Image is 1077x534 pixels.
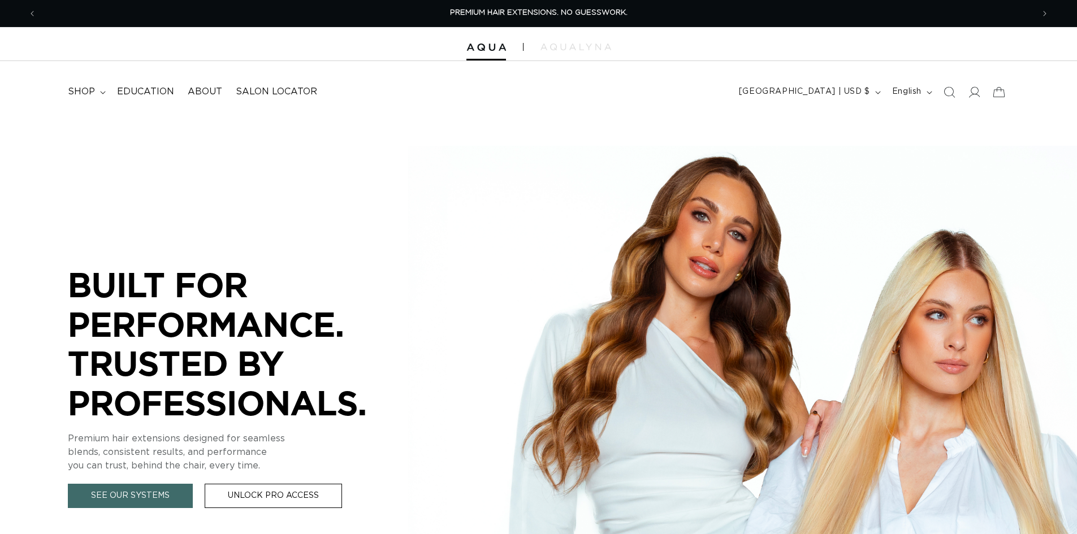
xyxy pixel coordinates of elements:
[1032,3,1057,24] button: Next announcement
[540,44,611,50] img: aqualyna.com
[739,86,870,98] span: [GEOGRAPHIC_DATA] | USD $
[885,81,937,103] button: English
[892,86,922,98] span: English
[68,265,407,422] p: BUILT FOR PERFORMANCE. TRUSTED BY PROFESSIONALS.
[110,79,181,105] a: Education
[236,86,317,98] span: Salon Locator
[20,3,45,24] button: Previous announcement
[68,484,193,508] a: See Our Systems
[117,86,174,98] span: Education
[68,432,407,472] p: Premium hair extensions designed for seamless blends, consistent results, and performance you can...
[61,79,110,105] summary: shop
[229,79,324,105] a: Salon Locator
[205,484,342,508] a: Unlock Pro Access
[732,81,885,103] button: [GEOGRAPHIC_DATA] | USD $
[188,86,222,98] span: About
[68,86,95,98] span: shop
[181,79,229,105] a: About
[450,9,628,16] span: PREMIUM HAIR EXTENSIONS. NO GUESSWORK.
[937,80,962,105] summary: Search
[466,44,506,51] img: Aqua Hair Extensions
